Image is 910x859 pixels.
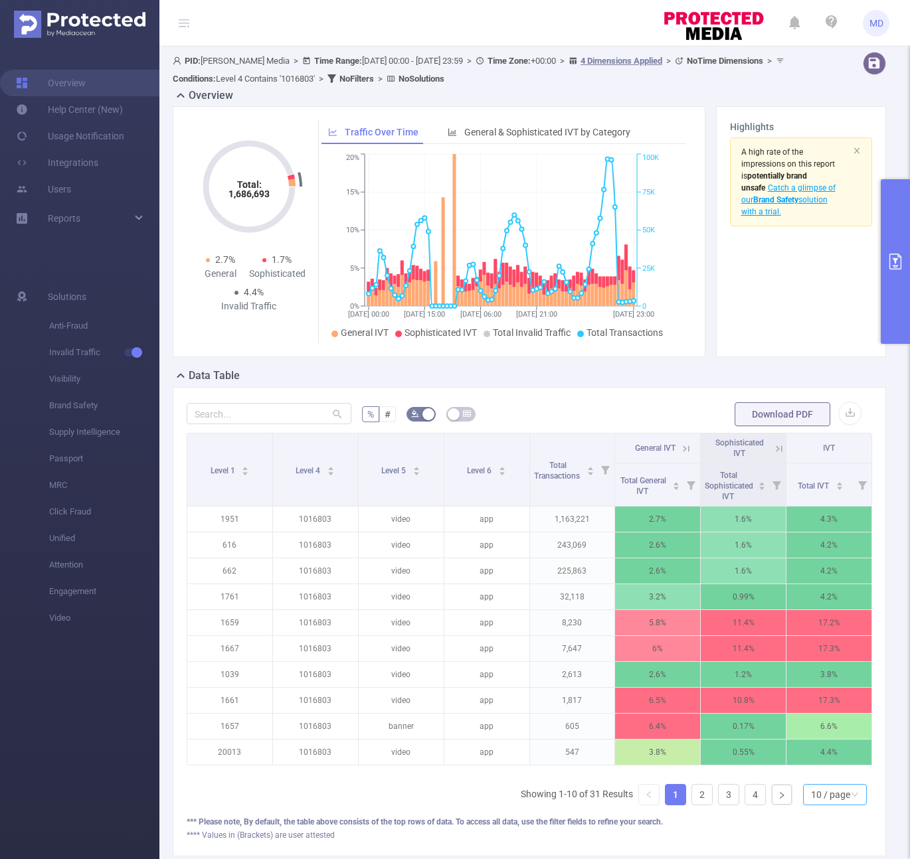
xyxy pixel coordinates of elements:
li: Showing 1-10 of 31 Results [521,784,633,805]
p: 243,069 [530,532,615,558]
span: Catch a glimpse of our solution with a trial. [741,183,836,216]
i: icon: caret-down [242,470,249,474]
i: icon: table [463,410,471,418]
span: Level 4 [296,466,322,475]
p: video [359,532,444,558]
div: Sort [412,465,420,473]
p: 10.8% [701,688,786,713]
p: 1016803 [273,688,358,713]
i: icon: caret-down [759,485,766,489]
p: video [359,662,444,687]
span: IVT [823,443,835,453]
span: Supply Intelligence [49,419,159,445]
p: 3.8% [615,740,700,765]
a: Integrations [16,149,98,176]
a: 2 [692,785,712,805]
p: video [359,507,444,532]
p: 2.6% [615,532,700,558]
p: 4.4% [786,740,871,765]
span: % [367,409,374,420]
span: Total Sophisticated IVT [705,471,753,501]
p: 17.3% [786,636,871,661]
p: 662 [187,558,272,584]
span: Attention [49,552,159,578]
p: 1016803 [273,662,358,687]
div: Sort [836,480,844,488]
p: 1667 [187,636,272,661]
p: 11.4% [701,610,786,635]
span: [PERSON_NAME] Media [DATE] 00:00 - [DATE] 23:59 +00:00 [173,56,788,84]
p: 1951 [187,507,272,532]
a: Reports [48,205,80,232]
p: 2.6% [615,558,700,584]
div: Sort [672,480,680,488]
tspan: 20% [346,154,359,163]
span: Visibility [49,366,159,392]
i: icon: bar-chart [448,127,457,137]
div: Sort [498,465,506,473]
div: Sophisticated [249,267,306,281]
span: Total General IVT [620,476,666,496]
p: video [359,558,444,584]
span: Brand Safety [49,392,159,419]
p: 6.6% [786,714,871,739]
a: 3 [719,785,739,805]
b: No Filters [339,74,374,84]
p: 32,118 [530,584,615,609]
p: 1016803 [273,740,358,765]
tspan: 1,686,693 [228,189,270,199]
p: app [444,714,529,739]
i: icon: caret-down [673,485,680,489]
b: potentially brand unsafe [741,171,807,193]
span: > [290,56,302,66]
span: MD [869,10,883,37]
i: icon: caret-down [498,470,505,474]
tspan: 100K [642,154,659,163]
i: icon: caret-up [413,465,420,469]
i: icon: right [778,791,786,799]
span: > [374,74,387,84]
a: Overview [16,70,86,96]
i: icon: down [851,791,859,800]
p: 5.8% [615,610,700,635]
p: 6.5% [615,688,700,713]
span: General & Sophisticated IVT by Category [464,127,630,137]
tspan: 15% [346,188,359,196]
span: General IVT [635,443,676,453]
p: video [359,740,444,765]
div: **** Values in (Brackets) are user attested [187,829,872,841]
a: Help Center (New) [16,96,123,123]
tspan: 25K [642,264,655,273]
div: Sort [587,465,594,473]
i: icon: caret-up [498,465,505,469]
b: No Time Dimensions [687,56,763,66]
p: 4.3% [786,507,871,532]
tspan: 75K [642,188,655,196]
p: 616 [187,532,272,558]
p: video [359,636,444,661]
p: 1,163,221 [530,507,615,532]
p: 6.4% [615,714,700,739]
h2: Data Table [189,368,240,384]
p: 1016803 [273,584,358,609]
p: 1657 [187,714,272,739]
i: Filter menu [767,463,786,506]
div: Sort [758,480,766,488]
p: 8,230 [530,610,615,635]
div: General [192,267,249,281]
p: 4.2% [786,558,871,584]
span: Video [49,605,159,631]
i: icon: caret-up [836,480,843,484]
h3: Highlights [730,120,873,134]
div: Sort [241,465,249,473]
p: 1016803 [273,714,358,739]
b: Brand Safety [753,195,798,204]
p: 1016803 [273,636,358,661]
p: 2,613 [530,662,615,687]
span: Sophisticated IVT [405,327,477,338]
li: Next Page [771,784,792,805]
span: Total Transactions [534,461,582,481]
span: > [556,56,569,66]
tspan: [DATE] 06:00 [460,310,501,319]
p: 7,647 [530,636,615,661]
